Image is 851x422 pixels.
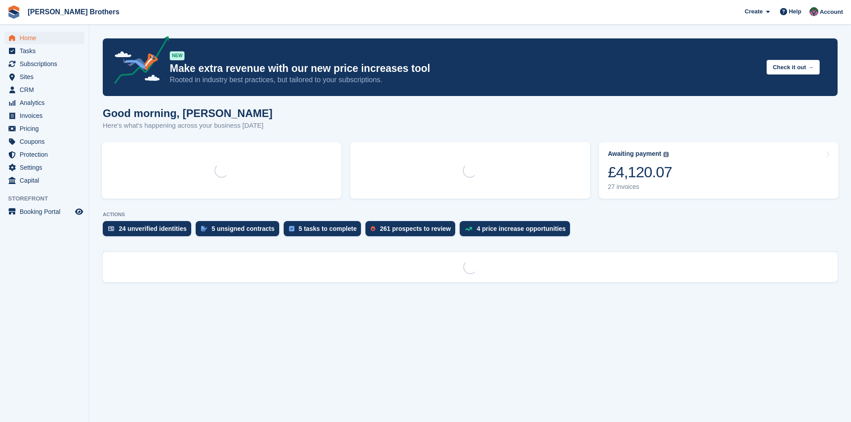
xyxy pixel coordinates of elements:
a: Preview store [74,206,84,217]
p: Rooted in industry best practices, but tailored to your subscriptions. [170,75,759,85]
span: Subscriptions [20,58,73,70]
span: Pricing [20,122,73,135]
p: Make extra revenue with our new price increases tool [170,62,759,75]
span: Coupons [20,135,73,148]
a: menu [4,135,84,148]
div: 5 unsigned contracts [212,225,275,232]
a: menu [4,58,84,70]
p: ACTIONS [103,212,838,217]
span: CRM [20,84,73,96]
span: Create [745,7,763,16]
a: menu [4,45,84,57]
a: menu [4,109,84,122]
p: Here's what's happening across your business [DATE] [103,121,272,131]
a: menu [4,161,84,174]
button: Check it out → [767,60,820,75]
span: Home [20,32,73,44]
img: icon-info-grey-7440780725fd019a000dd9b08b2336e03edf1995a4989e88bcd33f0948082b44.svg [663,152,669,157]
img: verify_identity-adf6edd0f0f0b5bbfe63781bf79b02c33cf7c696d77639b501bdc392416b5a36.svg [108,226,114,231]
span: Storefront [8,194,89,203]
div: 24 unverified identities [119,225,187,232]
a: 5 unsigned contracts [196,221,284,241]
span: Help [789,7,801,16]
span: Invoices [20,109,73,122]
img: task-75834270c22a3079a89374b754ae025e5fb1db73e45f91037f5363f120a921f8.svg [289,226,294,231]
img: price-adjustments-announcement-icon-8257ccfd72463d97f412b2fc003d46551f7dbcb40ab6d574587a9cd5c0d94... [107,36,169,87]
a: 5 tasks to complete [284,221,366,241]
span: Sites [20,71,73,83]
a: menu [4,174,84,187]
a: menu [4,96,84,109]
div: 261 prospects to review [380,225,451,232]
a: Awaiting payment £4,120.07 27 invoices [599,142,838,199]
div: NEW [170,51,184,60]
span: Protection [20,148,73,161]
span: Settings [20,161,73,174]
a: 4 price increase opportunities [460,221,574,241]
a: menu [4,71,84,83]
div: 27 invoices [608,183,672,191]
img: stora-icon-8386f47178a22dfd0bd8f6a31ec36ba5ce8667c1dd55bd0f319d3a0aa187defe.svg [7,5,21,19]
span: Tasks [20,45,73,57]
div: Awaiting payment [608,150,662,158]
div: £4,120.07 [608,163,672,181]
span: Account [820,8,843,17]
span: Booking Portal [20,205,73,218]
a: [PERSON_NAME] Brothers [24,4,123,19]
img: contract_signature_icon-13c848040528278c33f63329250d36e43548de30e8caae1d1a13099fd9432cc5.svg [201,226,207,231]
a: 24 unverified identities [103,221,196,241]
img: prospect-51fa495bee0391a8d652442698ab0144808aea92771e9ea1ae160a38d050c398.svg [371,226,375,231]
a: menu [4,84,84,96]
img: Nick Wright [809,7,818,16]
span: Analytics [20,96,73,109]
a: menu [4,205,84,218]
h1: Good morning, [PERSON_NAME] [103,107,272,119]
a: menu [4,32,84,44]
div: 5 tasks to complete [299,225,357,232]
a: menu [4,122,84,135]
span: Capital [20,174,73,187]
a: 261 prospects to review [365,221,460,241]
img: price_increase_opportunities-93ffe204e8149a01c8c9dc8f82e8f89637d9d84a8eef4429ea346261dce0b2c0.svg [465,227,472,231]
div: 4 price increase opportunities [477,225,566,232]
a: menu [4,148,84,161]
